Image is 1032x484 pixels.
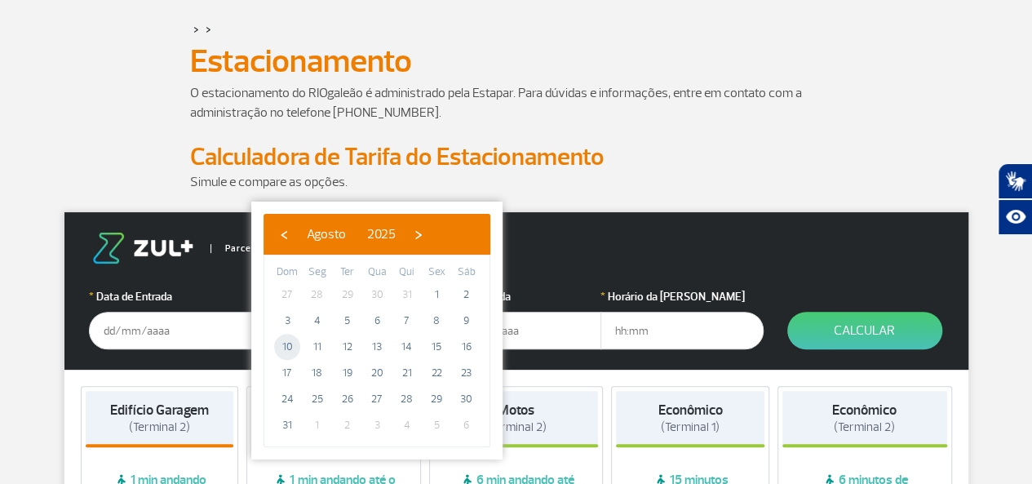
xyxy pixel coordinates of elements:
[832,402,897,419] strong: Econômico
[190,172,843,192] p: Simule e compare as opções.
[304,386,330,412] span: 25
[334,386,360,412] span: 26
[272,222,296,246] button: ‹
[394,282,420,308] span: 31
[304,412,330,438] span: 1
[998,163,1032,235] div: Plugin de acessibilidade da Hand Talk.
[834,420,895,435] span: (Terminal 2)
[658,402,723,419] strong: Econômico
[423,360,450,386] span: 22
[423,308,450,334] span: 8
[304,334,330,360] span: 11
[454,360,480,386] span: 23
[394,334,420,360] span: 14
[357,222,406,246] button: 2025
[364,386,390,412] span: 27
[274,282,300,308] span: 27
[406,222,431,246] button: ›
[600,312,764,349] input: hh:mm
[272,264,303,282] th: weekday
[89,312,252,349] input: dd/mm/aaaa
[423,412,450,438] span: 5
[296,222,357,246] button: Agosto
[787,312,942,349] button: Calcular
[210,244,295,253] span: Parceiro Oficial
[334,282,360,308] span: 29
[274,360,300,386] span: 17
[110,402,209,419] strong: Edifício Garagem
[274,412,300,438] span: 31
[392,264,422,282] th: weekday
[454,334,480,360] span: 16
[304,360,330,386] span: 18
[362,264,392,282] th: weekday
[334,360,360,386] span: 19
[454,308,480,334] span: 9
[423,282,450,308] span: 1
[332,264,362,282] th: weekday
[364,334,390,360] span: 13
[190,142,843,172] h2: Calculadora de Tarifa do Estacionamento
[454,282,480,308] span: 2
[998,199,1032,235] button: Abrir recursos assistivos.
[394,386,420,412] span: 28
[304,308,330,334] span: 4
[485,420,547,435] span: (Terminal 2)
[661,420,720,435] span: (Terminal 1)
[274,386,300,412] span: 24
[89,288,252,305] label: Data de Entrada
[364,308,390,334] span: 6
[334,308,360,334] span: 5
[334,334,360,360] span: 12
[423,386,450,412] span: 29
[423,334,450,360] span: 15
[364,360,390,386] span: 20
[334,412,360,438] span: 2
[600,288,764,305] label: Horário da [PERSON_NAME]
[454,386,480,412] span: 30
[304,282,330,308] span: 28
[251,202,503,460] bs-datepicker-container: calendar
[190,47,843,75] h1: Estacionamento
[272,224,431,240] bs-datepicker-navigation-view: ​ ​ ​
[394,308,420,334] span: 7
[454,412,480,438] span: 6
[394,360,420,386] span: 21
[190,83,843,122] p: O estacionamento do RIOgaleão é administrado pela Estapar. Para dúvidas e informações, entre em c...
[274,308,300,334] span: 3
[89,233,197,264] img: logo-zul.png
[367,226,396,242] span: 2025
[364,412,390,438] span: 3
[129,420,190,435] span: (Terminal 2)
[206,20,211,38] a: >
[193,20,199,38] a: >
[274,334,300,360] span: 10
[422,264,452,282] th: weekday
[394,412,420,438] span: 4
[364,282,390,308] span: 30
[498,402,534,419] strong: Motos
[438,312,601,349] input: dd/mm/aaaa
[438,288,601,305] label: Data da Saída
[451,264,481,282] th: weekday
[998,163,1032,199] button: Abrir tradutor de língua de sinais.
[307,226,346,242] span: Agosto
[303,264,333,282] th: weekday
